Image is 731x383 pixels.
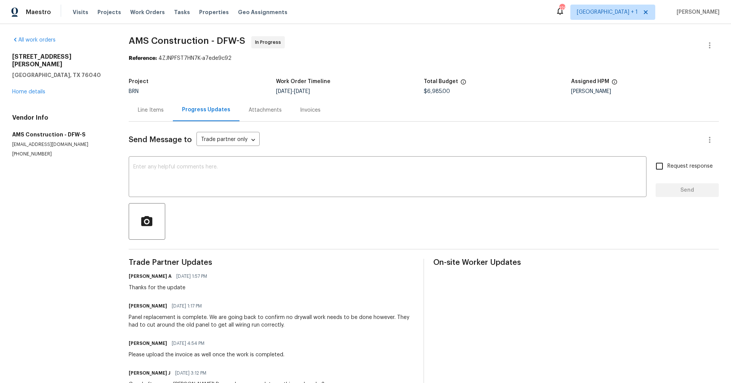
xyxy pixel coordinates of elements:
div: 129 [559,5,565,12]
span: [DATE] [294,89,310,94]
span: Visits [73,8,88,16]
span: Send Message to [129,136,192,144]
span: AMS Construction - DFW-S [129,36,245,45]
div: Progress Updates [182,106,230,114]
span: BRN [129,89,139,94]
span: Work Orders [130,8,165,16]
a: Home details [12,89,45,95]
div: 4ZJNPFST7HN7K-a7ede9c92 [129,54,719,62]
h6: [PERSON_NAME] [129,302,167,310]
h6: [PERSON_NAME] A [129,272,172,280]
span: In Progress [255,38,284,46]
span: The hpm assigned to this work order. [611,79,618,89]
span: $6,985.00 [424,89,450,94]
h2: [STREET_ADDRESS][PERSON_NAME] [12,53,110,68]
span: Tasks [174,10,190,15]
h6: [PERSON_NAME] J [129,369,171,377]
div: [PERSON_NAME] [571,89,719,94]
span: [DATE] 1:57 PM [176,272,207,280]
span: Geo Assignments [238,8,287,16]
h5: AMS Construction - DFW-S [12,131,110,138]
div: Attachments [249,106,282,114]
h5: Total Budget [424,79,458,84]
span: [GEOGRAPHIC_DATA] + 1 [577,8,638,16]
span: Maestro [26,8,51,16]
span: Request response [667,162,713,170]
div: Panel replacement is complete. We are going back to confirm no drywall work needs to be done howe... [129,314,414,329]
h5: Assigned HPM [571,79,609,84]
h5: Project [129,79,148,84]
span: [DATE] 1:17 PM [172,302,202,310]
span: [DATE] [276,89,292,94]
span: [DATE] 3:12 PM [175,369,206,377]
p: [EMAIL_ADDRESS][DOMAIN_NAME] [12,141,110,148]
h4: Vendor Info [12,114,110,122]
b: Reference: [129,56,157,61]
a: All work orders [12,37,56,43]
div: Trade partner only [196,134,260,146]
div: Please upload the invoice as well once the work is completed. [129,351,284,359]
span: Projects [97,8,121,16]
div: Invoices [300,106,321,114]
span: The total cost of line items that have been proposed by Opendoor. This sum includes line items th... [460,79,466,89]
span: On-site Worker Updates [433,259,719,266]
span: [DATE] 4:54 PM [172,340,204,347]
h6: [PERSON_NAME] [129,340,167,347]
span: Properties [199,8,229,16]
div: Line Items [138,106,164,114]
h5: Work Order Timeline [276,79,330,84]
h5: [GEOGRAPHIC_DATA], TX 76040 [12,71,110,79]
div: Thanks for the update [129,284,212,292]
span: Trade Partner Updates [129,259,414,266]
span: - [276,89,310,94]
p: [PHONE_NUMBER] [12,151,110,157]
span: [PERSON_NAME] [674,8,720,16]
